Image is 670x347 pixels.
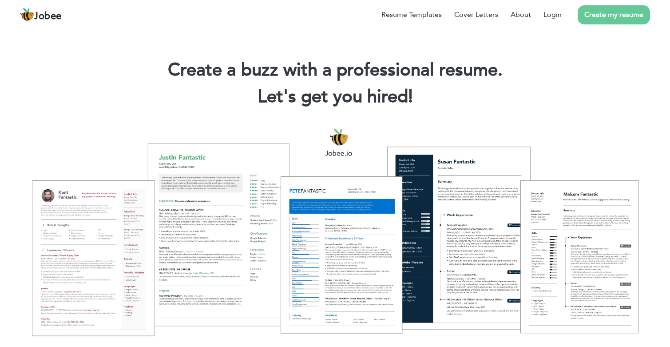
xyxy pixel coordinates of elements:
[13,59,657,82] h1: Create a buzz with a professional resume.
[381,9,442,20] a: Resume Templates
[454,9,498,20] a: Cover Letters
[543,9,562,20] a: Login
[20,8,62,22] a: Jobee
[578,5,650,24] a: Create my resume
[13,85,657,108] h2: Let's
[511,9,531,20] a: About
[20,8,34,22] img: jobee.io
[301,84,413,109] span: get you hired!
[34,12,62,21] span: Jobee
[408,84,412,109] span: |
